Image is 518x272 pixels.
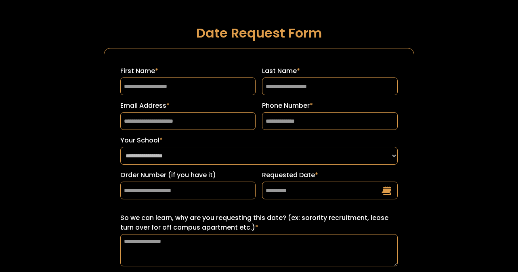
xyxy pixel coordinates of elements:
[262,101,398,111] label: Phone Number
[262,170,398,180] label: Requested Date
[262,66,398,76] label: Last Name
[120,170,256,180] label: Order Number (if you have it)
[120,66,256,76] label: First Name
[120,136,398,145] label: Your School
[120,101,256,111] label: Email Address
[120,213,398,232] label: So we can learn, why are you requesting this date? (ex: sorority recruitment, lease turn over for...
[104,26,415,40] h1: Date Request Form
